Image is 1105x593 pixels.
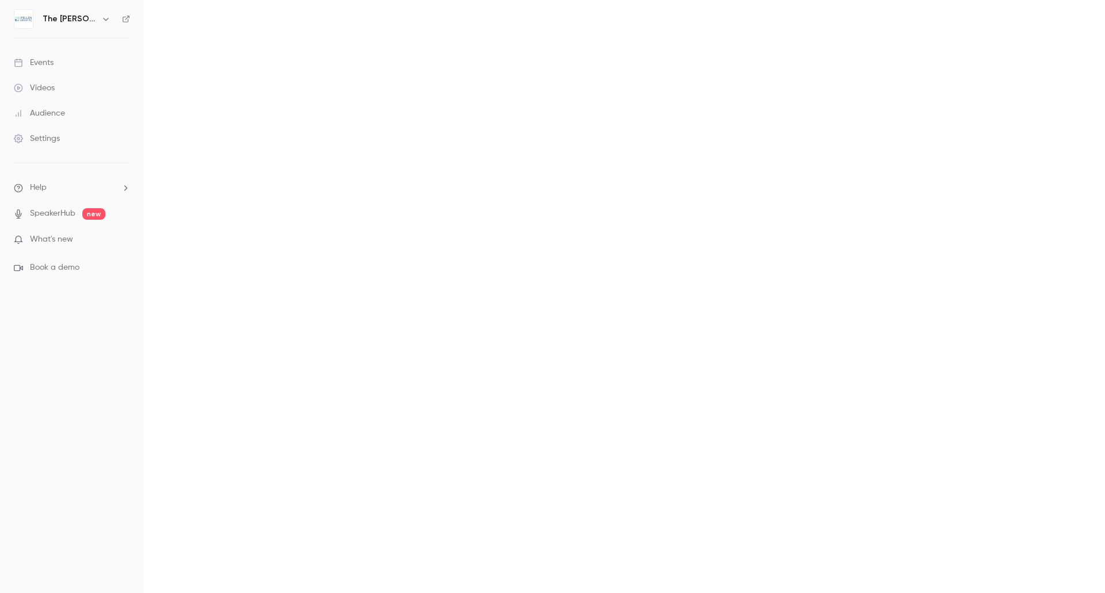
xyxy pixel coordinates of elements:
[14,182,130,194] li: help-dropdown-opener
[14,133,60,144] div: Settings
[30,262,79,274] span: Book a demo
[14,10,33,28] img: The Feller Group, P.C.
[14,57,54,68] div: Events
[30,182,47,194] span: Help
[82,208,105,220] span: new
[30,208,75,220] a: SpeakerHub
[30,234,73,246] span: What's new
[14,108,65,119] div: Audience
[14,82,55,94] div: Videos
[43,13,97,25] h6: The [PERSON_NAME] Group, P.C.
